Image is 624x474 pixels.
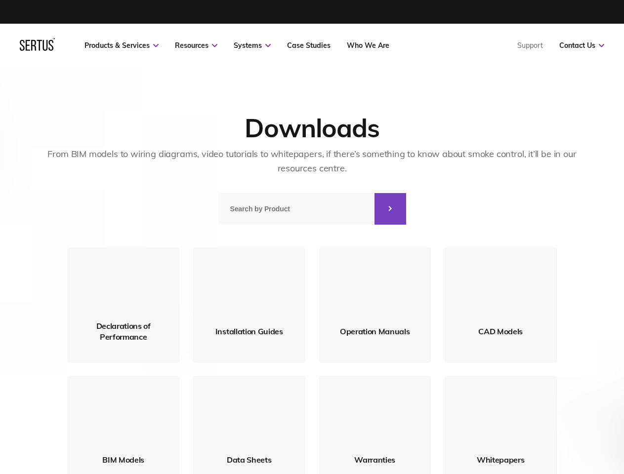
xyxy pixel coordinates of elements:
[78,320,169,343] div: Declarations of Performance
[102,454,144,465] div: BIM Models
[175,41,217,50] a: Resources
[319,248,431,362] a: Operation Manuals
[559,41,604,50] a: Contact Us
[517,41,543,50] a: Support
[445,248,557,362] a: CAD Models
[227,454,271,465] div: Data Sheets
[68,248,180,362] a: Declarations of Performance
[575,427,624,474] iframe: Chat Widget
[218,193,374,225] input: Search by Product
[193,248,305,362] a: Installation Guides
[287,41,331,50] a: Case Studies
[340,326,410,337] div: Operation Manuals
[234,41,271,50] a: Systems
[84,41,159,50] a: Products & Services
[478,326,523,337] div: CAD Models
[347,41,389,50] a: Who We Are
[31,147,593,176] div: From BIM models to wiring diagrams, video tutorials to whitepapers, if there’s something to know ...
[354,454,395,465] div: Warranties
[215,326,283,337] div: Installation Guides
[477,454,524,465] div: Whitepapers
